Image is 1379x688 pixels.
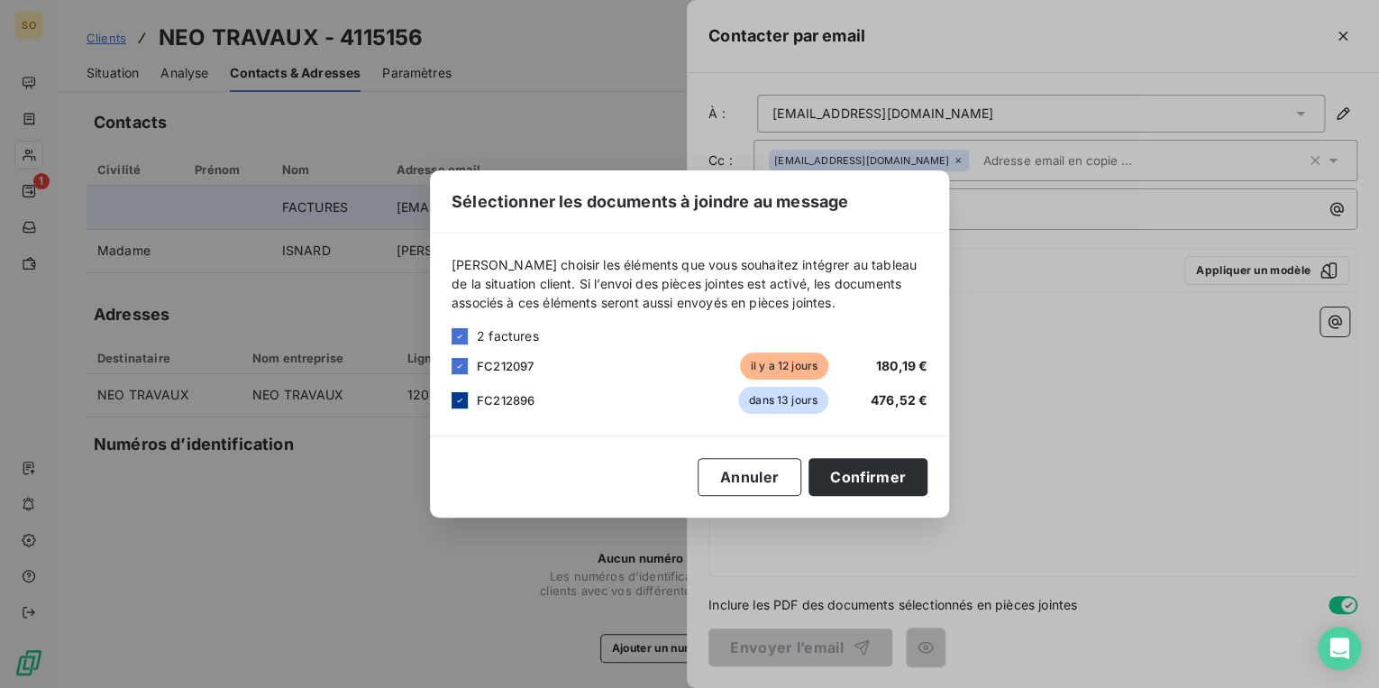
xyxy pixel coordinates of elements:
span: dans 13 jours [738,387,828,414]
span: [PERSON_NAME] choisir les éléments que vous souhaitez intégrer au tableau de la situation client.... [452,255,927,312]
span: FC212896 [477,393,534,408]
button: Annuler [698,458,801,496]
span: il y a 12 jours [740,353,828,380]
span: 180,19 € [876,358,927,373]
span: FC212097 [477,359,534,373]
span: 2 factures [477,326,539,345]
div: Open Intercom Messenger [1318,627,1361,670]
span: Sélectionner les documents à joindre au message [452,189,848,214]
span: 476,52 € [871,392,927,408]
button: Confirmer [808,458,927,496]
